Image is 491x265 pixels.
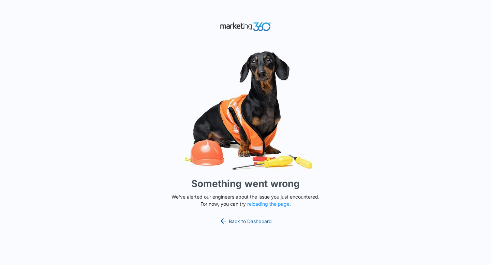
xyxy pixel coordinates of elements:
img: Marketing 360 Logo [220,21,271,33]
p: We've alerted our engineers about the issue you just encountered. For now, you can try . [169,193,322,207]
img: Sad Dog [143,47,348,174]
h1: Something went wrong [191,176,300,191]
a: Back to Dashboard [219,217,272,225]
button: reloading the page [247,201,289,207]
